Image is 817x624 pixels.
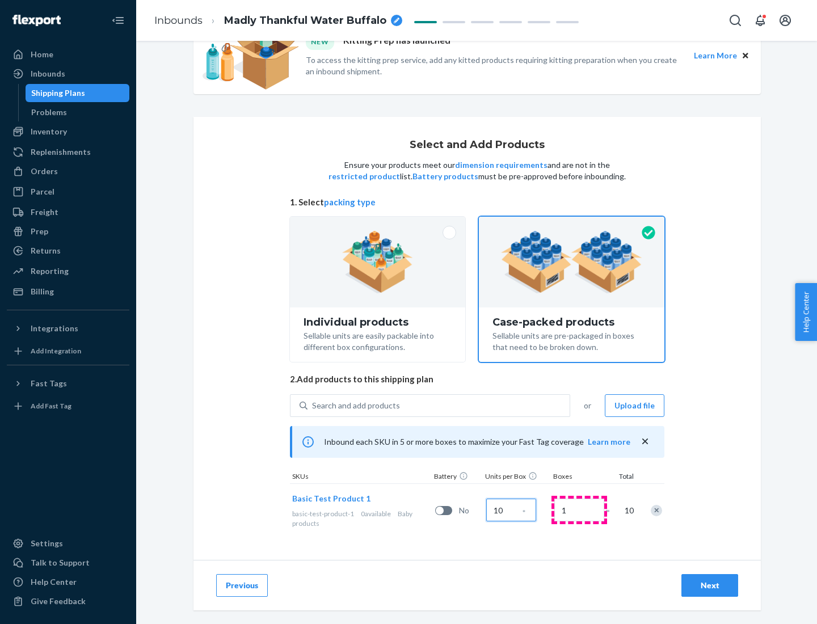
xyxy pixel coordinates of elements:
[26,84,130,102] a: Shipping Plans
[342,231,413,293] img: individual-pack.facf35554cb0f1810c75b2bd6df2d64e.png
[31,378,67,389] div: Fast Tags
[306,54,684,77] p: To access the kitting prep service, add any kitted products requiring kitting preparation when yo...
[774,9,797,32] button: Open account menu
[31,265,69,277] div: Reporting
[7,65,129,83] a: Inbounds
[312,400,400,411] div: Search and add products
[639,436,651,448] button: close
[31,146,91,158] div: Replenishments
[410,140,545,151] h1: Select and Add Products
[31,68,65,79] div: Inbounds
[31,286,54,297] div: Billing
[739,49,752,62] button: Close
[455,159,548,171] button: dimension requirements
[31,49,53,60] div: Home
[584,400,591,411] span: or
[681,574,738,597] button: Next
[304,328,452,353] div: Sellable units are easily packable into different box configurations.
[749,9,772,32] button: Open notifications
[31,245,61,256] div: Returns
[31,401,71,411] div: Add Fast Tag
[7,222,129,241] a: Prep
[7,183,129,201] a: Parcel
[31,346,81,356] div: Add Integration
[724,9,747,32] button: Open Search Box
[605,505,617,516] span: =
[492,317,651,328] div: Case-packed products
[795,283,817,341] button: Help Center
[7,592,129,610] button: Give Feedback
[31,166,58,177] div: Orders
[588,436,630,448] button: Learn more
[608,471,636,483] div: Total
[290,426,664,458] div: Inbound each SKU in 5 or more boxes to maximize your Fast Tag coverage
[304,317,452,328] div: Individual products
[432,471,483,483] div: Battery
[7,397,129,415] a: Add Fast Tag
[329,171,400,182] button: restricted product
[605,394,664,417] button: Upload file
[31,596,86,607] div: Give Feedback
[7,203,129,221] a: Freight
[31,323,78,334] div: Integrations
[31,557,90,568] div: Talk to Support
[7,242,129,260] a: Returns
[31,226,48,237] div: Prep
[154,14,203,27] a: Inbounds
[7,45,129,64] a: Home
[7,554,129,572] a: Talk to Support
[292,509,431,528] div: Baby products
[7,283,129,301] a: Billing
[651,505,662,516] div: Remove Item
[551,471,608,483] div: Boxes
[306,34,334,49] div: NEW
[292,494,370,503] span: Basic Test Product 1
[691,580,728,591] div: Next
[343,34,450,49] p: Kitting Prep has launched
[145,4,411,37] ol: breadcrumbs
[7,342,129,360] a: Add Integration
[31,186,54,197] div: Parcel
[26,103,130,121] a: Problems
[107,9,129,32] button: Close Navigation
[31,576,77,588] div: Help Center
[290,471,432,483] div: SKUs
[7,262,129,280] a: Reporting
[292,509,354,518] span: basic-test-product-1
[483,471,551,483] div: Units per Box
[290,373,664,385] span: 2. Add products to this shipping plan
[31,87,85,99] div: Shipping Plans
[492,328,651,353] div: Sellable units are pre-packaged in boxes that need to be broken down.
[31,126,67,137] div: Inventory
[501,231,642,293] img: case-pack.59cecea509d18c883b923b81aeac6d0b.png
[216,574,268,597] button: Previous
[412,171,478,182] button: Battery products
[622,505,634,516] span: 10
[7,123,129,141] a: Inventory
[7,143,129,161] a: Replenishments
[31,107,67,118] div: Problems
[12,15,61,26] img: Flexport logo
[7,374,129,393] button: Fast Tags
[7,319,129,338] button: Integrations
[486,499,536,521] input: Case Quantity
[7,534,129,553] a: Settings
[459,505,482,516] span: No
[327,159,627,182] p: Ensure your products meet our and are not in the list. must be pre-approved before inbounding.
[7,573,129,591] a: Help Center
[361,509,391,518] span: 0 available
[290,196,664,208] span: 1. Select
[554,499,604,521] input: Number of boxes
[31,538,63,549] div: Settings
[694,49,737,62] button: Learn More
[7,162,129,180] a: Orders
[324,196,376,208] button: packing type
[31,206,58,218] div: Freight
[224,14,386,28] span: Madly Thankful Water Buffalo
[292,493,370,504] button: Basic Test Product 1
